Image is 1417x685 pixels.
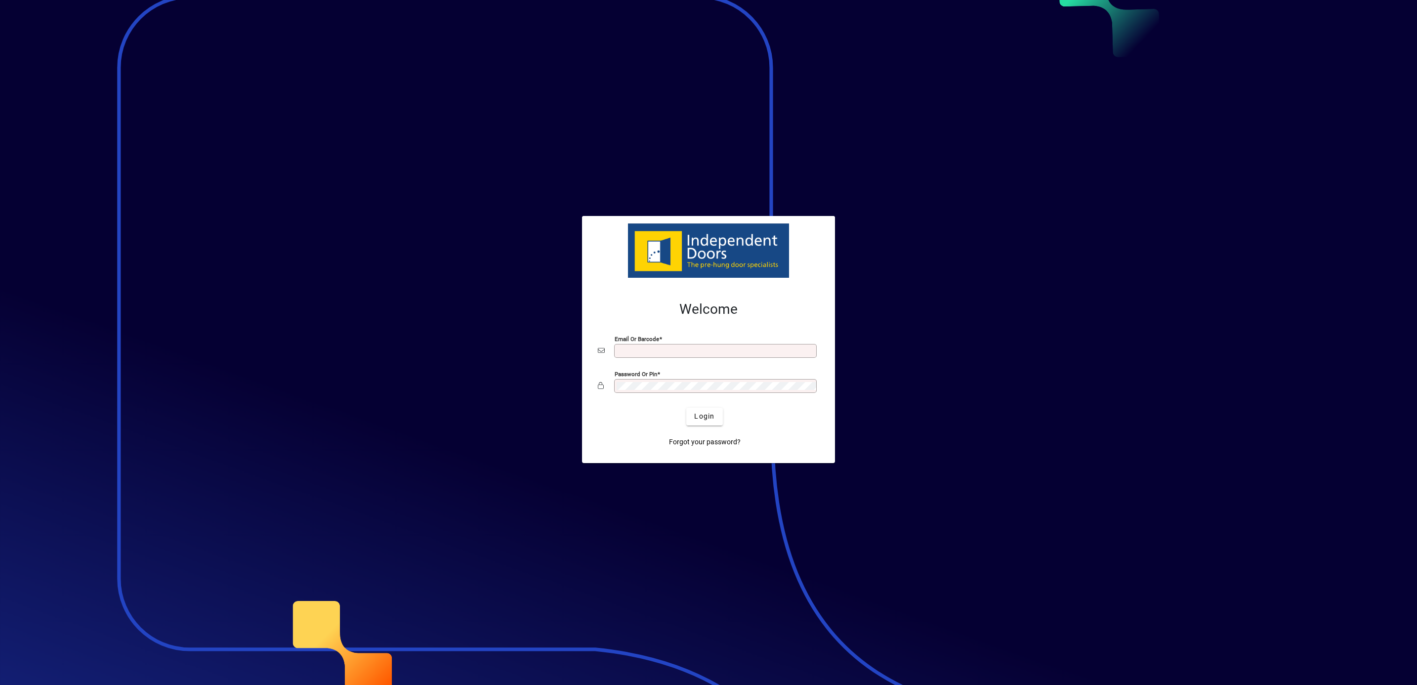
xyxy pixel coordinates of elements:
[669,437,741,447] span: Forgot your password?
[694,411,714,422] span: Login
[615,335,659,342] mat-label: Email or Barcode
[598,301,819,318] h2: Welcome
[665,433,745,451] a: Forgot your password?
[615,370,657,377] mat-label: Password or Pin
[686,408,722,426] button: Login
